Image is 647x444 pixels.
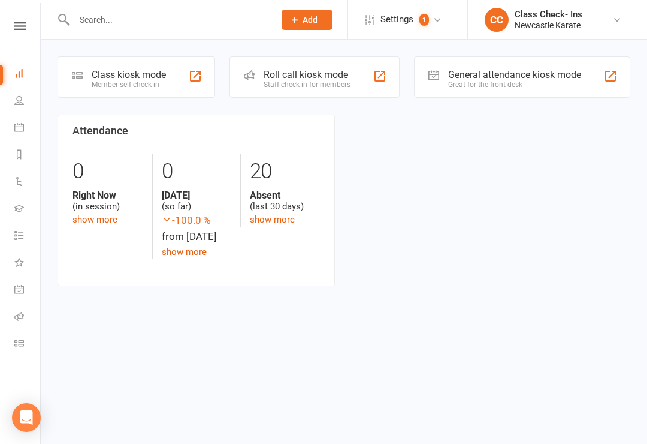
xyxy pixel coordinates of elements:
[448,80,581,89] div: Great for the front desk
[72,125,320,137] h3: Attendance
[14,142,41,169] a: Reports
[72,154,143,190] div: 0
[515,20,582,31] div: Newcastle Karate
[14,304,41,331] a: Roll call kiosk mode
[162,212,232,229] span: -100.0 %
[515,9,582,20] div: Class Check- Ins
[162,154,232,190] div: 0
[303,15,318,25] span: Add
[250,154,320,190] div: 20
[250,190,320,212] div: (last 30 days)
[14,61,41,88] a: Dashboard
[71,11,266,28] input: Search...
[14,115,41,142] a: Calendar
[14,277,41,304] a: General attendance kiosk mode
[14,88,41,115] a: People
[72,190,143,212] div: (in session)
[250,190,320,201] strong: Absent
[419,14,429,26] span: 1
[250,214,295,225] a: show more
[448,69,581,80] div: General attendance kiosk mode
[264,69,350,80] div: Roll call kiosk mode
[162,190,232,212] div: (so far)
[12,403,41,432] div: Open Intercom Messenger
[72,190,143,201] strong: Right Now
[92,69,166,80] div: Class kiosk mode
[485,8,509,32] div: CC
[92,80,166,89] div: Member self check-in
[14,331,41,358] a: Class kiosk mode
[72,214,117,225] a: show more
[264,80,350,89] div: Staff check-in for members
[162,190,232,201] strong: [DATE]
[162,212,232,245] div: from [DATE]
[380,6,413,33] span: Settings
[162,247,207,257] a: show more
[14,250,41,277] a: What's New
[282,10,332,30] button: Add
